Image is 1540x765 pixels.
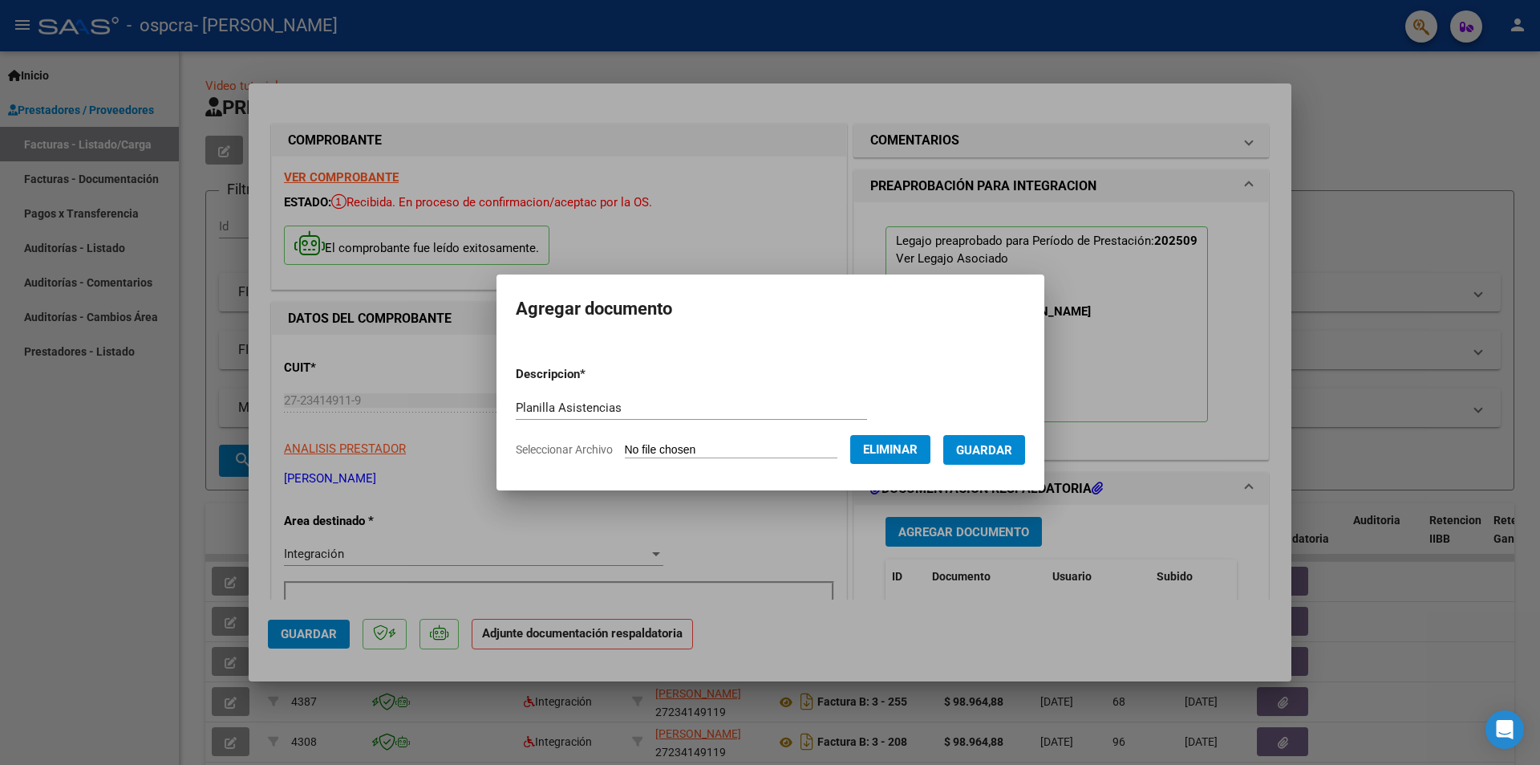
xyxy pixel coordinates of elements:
[1485,710,1524,749] div: Open Intercom Messenger
[863,442,918,457] span: Eliminar
[516,365,669,384] p: Descripcion
[943,435,1025,465] button: Guardar
[850,435,930,464] button: Eliminar
[956,443,1012,458] span: Guardar
[516,294,1025,324] h2: Agregar documento
[516,443,613,456] span: Seleccionar Archivo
